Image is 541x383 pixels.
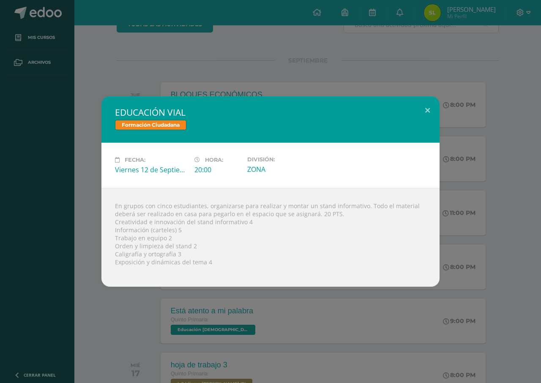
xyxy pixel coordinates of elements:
div: 20:00 [194,165,240,174]
span: Hora: [205,157,223,163]
h2: EDUCACIÓN VIAL [115,106,426,118]
span: Fecha: [125,157,145,163]
div: En grupos con cinco estudiantes, organizarse para realizar y montar un stand informativo. Todo el... [101,188,440,287]
button: Close (Esc) [415,96,440,125]
label: División: [247,156,320,163]
div: Viernes 12 de Septiembre [115,165,188,174]
span: Formación Ciudadana [115,120,186,130]
div: ZONA [247,165,320,174]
